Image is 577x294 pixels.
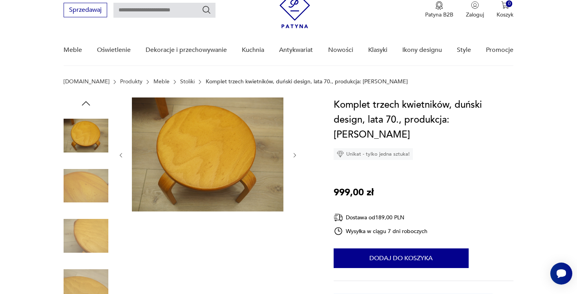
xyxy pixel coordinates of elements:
[435,1,443,10] img: Ikona medalu
[334,97,514,142] h1: Komplet trzech kwietników, duński design, lata 70., produkcja: [PERSON_NAME]
[64,213,108,258] img: Zdjęcie produktu Komplet trzech kwietników, duński design, lata 70., produkcja: Dania
[506,0,513,7] div: 0
[334,213,428,222] div: Dostawa od 189,00 PLN
[334,185,374,200] p: 999,00 zł
[337,151,344,158] img: Ikona diamentu
[497,1,513,18] button: 0Koszyk
[132,97,283,211] img: Zdjęcie produktu Komplet trzech kwietników, duński design, lata 70., produkcja: Dania
[279,35,313,65] a: Antykwariat
[153,79,170,85] a: Meble
[242,35,264,65] a: Kuchnia
[64,113,108,158] img: Zdjęcie produktu Komplet trzech kwietników, duński design, lata 70., produkcja: Dania
[466,11,484,18] p: Zaloguj
[550,263,572,285] iframe: Smartsupp widget button
[457,35,471,65] a: Style
[180,79,195,85] a: Stoliki
[466,1,484,18] button: Zaloguj
[64,35,82,65] a: Meble
[471,1,479,9] img: Ikonka użytkownika
[328,35,353,65] a: Nowości
[486,35,513,65] a: Promocje
[97,35,131,65] a: Oświetlenie
[402,35,442,65] a: Ikony designu
[120,79,142,85] a: Produkty
[497,11,513,18] p: Koszyk
[425,1,453,18] a: Ikona medaluPatyna B2B
[206,79,408,85] p: Komplet trzech kwietników, duński design, lata 70., produkcja: [PERSON_NAME]
[202,5,211,15] button: Szukaj
[334,148,413,160] div: Unikat - tylko jedna sztuka!
[334,248,469,268] button: Dodaj do koszyka
[501,1,509,9] img: Ikona koszyka
[64,3,107,17] button: Sprzedawaj
[146,35,227,65] a: Dekoracje i przechowywanie
[64,164,108,208] img: Zdjęcie produktu Komplet trzech kwietników, duński design, lata 70., produkcja: Dania
[334,213,343,222] img: Ikona dostawy
[334,226,428,236] div: Wysyłka w ciągu 7 dni roboczych
[64,8,107,13] a: Sprzedawaj
[64,79,110,85] a: [DOMAIN_NAME]
[425,1,453,18] button: Patyna B2B
[368,35,387,65] a: Klasyki
[425,11,453,18] p: Patyna B2B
